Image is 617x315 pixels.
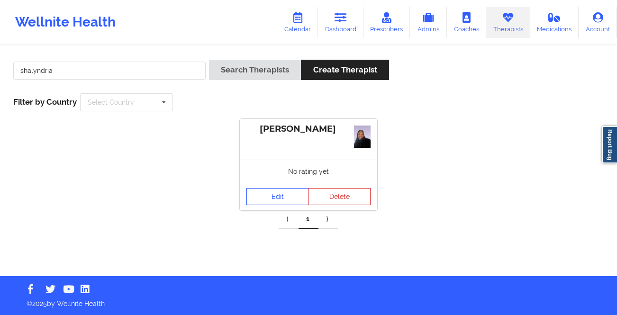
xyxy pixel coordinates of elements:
img: e96148e2-ed28-4f44-b584-849b3a27a728_IMG_4597.jpeg [354,126,371,148]
a: Admins [410,7,447,38]
a: Calendar [277,7,318,38]
a: Prescribers [363,7,410,38]
a: Previous item [279,210,299,229]
div: Select Country [88,99,134,106]
a: Report Bug [602,126,617,163]
a: Dashboard [318,7,363,38]
div: No rating yet [240,160,377,183]
div: [PERSON_NAME] [246,124,371,135]
a: Next item [318,210,338,229]
div: Pagination Navigation [279,210,338,229]
input: Search Keywords [13,62,206,80]
a: Account [579,7,617,38]
button: Create Therapist [301,60,389,80]
a: Medications [530,7,579,38]
a: Therapists [486,7,530,38]
a: 1 [299,210,318,229]
button: Delete [308,188,371,205]
button: Search Therapists [209,60,301,80]
span: Filter by Country [13,97,77,107]
a: Edit [246,188,309,205]
p: © 2025 by Wellnite Health [20,292,597,308]
a: Coaches [447,7,486,38]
